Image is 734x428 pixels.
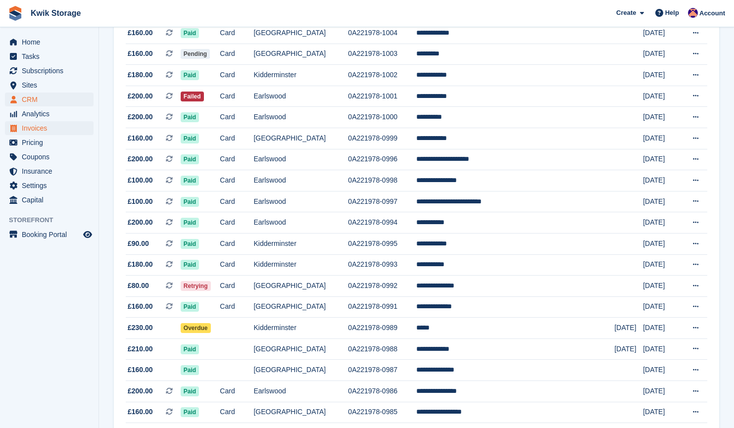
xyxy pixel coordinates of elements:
[22,49,81,63] span: Tasks
[22,107,81,121] span: Analytics
[181,197,199,207] span: Paid
[348,402,416,423] td: 0A221978-0985
[348,107,416,128] td: 0A221978-1000
[181,176,199,186] span: Paid
[181,365,199,375] span: Paid
[348,233,416,254] td: 0A221978-0995
[220,107,253,128] td: Card
[348,381,416,402] td: 0A221978-0986
[253,233,348,254] td: Kidderminster
[181,70,199,80] span: Paid
[643,22,680,44] td: [DATE]
[253,191,348,212] td: Earlswood
[688,8,698,18] img: Jade Stanley
[27,5,85,21] a: Kwik Storage
[220,402,253,423] td: Card
[348,44,416,65] td: 0A221978-1003
[128,238,149,249] span: £90.00
[253,276,348,297] td: [GEOGRAPHIC_DATA]
[181,302,199,312] span: Paid
[253,296,348,318] td: [GEOGRAPHIC_DATA]
[643,107,680,128] td: [DATE]
[643,86,680,107] td: [DATE]
[5,228,94,241] a: menu
[9,215,98,225] span: Storefront
[643,149,680,170] td: [DATE]
[220,170,253,191] td: Card
[5,164,94,178] a: menu
[348,360,416,381] td: 0A221978-0987
[253,170,348,191] td: Earlswood
[22,150,81,164] span: Coupons
[220,276,253,297] td: Card
[616,8,636,18] span: Create
[22,93,81,106] span: CRM
[5,107,94,121] a: menu
[181,344,199,354] span: Paid
[253,381,348,402] td: Earlswood
[5,193,94,207] a: menu
[253,128,348,149] td: [GEOGRAPHIC_DATA]
[5,179,94,192] a: menu
[5,35,94,49] a: menu
[220,296,253,318] td: Card
[220,44,253,65] td: Card
[253,254,348,276] td: Kidderminster
[348,276,416,297] td: 0A221978-0992
[22,179,81,192] span: Settings
[181,260,199,270] span: Paid
[699,8,725,18] span: Account
[220,128,253,149] td: Card
[181,323,211,333] span: Overdue
[128,386,153,396] span: £200.00
[220,233,253,254] td: Card
[643,254,680,276] td: [DATE]
[5,49,94,63] a: menu
[181,281,211,291] span: Retrying
[220,86,253,107] td: Card
[22,78,81,92] span: Sites
[181,112,199,122] span: Paid
[348,170,416,191] td: 0A221978-0998
[253,22,348,44] td: [GEOGRAPHIC_DATA]
[22,121,81,135] span: Invoices
[128,196,153,207] span: £100.00
[128,28,153,38] span: £160.00
[348,65,416,86] td: 0A221978-1002
[253,212,348,234] td: Earlswood
[181,407,199,417] span: Paid
[220,212,253,234] td: Card
[5,136,94,149] a: menu
[348,149,416,170] td: 0A221978-0996
[181,28,199,38] span: Paid
[128,175,153,186] span: £100.00
[253,318,348,339] td: Kidderminster
[643,360,680,381] td: [DATE]
[348,318,416,339] td: 0A221978-0989
[181,386,199,396] span: Paid
[643,318,680,339] td: [DATE]
[220,149,253,170] td: Card
[181,49,210,59] span: Pending
[8,6,23,21] img: stora-icon-8386f47178a22dfd0bd8f6a31ec36ba5ce8667c1dd55bd0f319d3a0aa187defe.svg
[220,65,253,86] td: Card
[614,318,643,339] td: [DATE]
[253,360,348,381] td: [GEOGRAPHIC_DATA]
[643,65,680,86] td: [DATE]
[181,218,199,228] span: Paid
[181,92,204,101] span: Failed
[220,22,253,44] td: Card
[643,170,680,191] td: [DATE]
[253,65,348,86] td: Kidderminster
[5,150,94,164] a: menu
[348,212,416,234] td: 0A221978-0994
[348,191,416,212] td: 0A221978-0997
[5,121,94,135] a: menu
[253,44,348,65] td: [GEOGRAPHIC_DATA]
[643,296,680,318] td: [DATE]
[643,276,680,297] td: [DATE]
[348,338,416,360] td: 0A221978-0988
[128,48,153,59] span: £160.00
[643,128,680,149] td: [DATE]
[128,112,153,122] span: £200.00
